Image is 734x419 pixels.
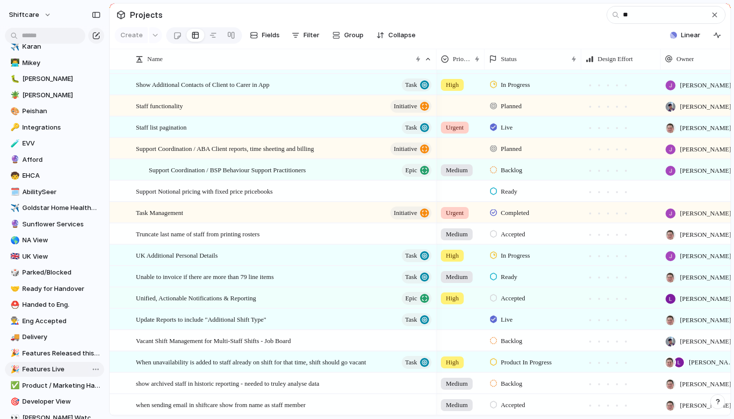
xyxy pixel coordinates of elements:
[10,218,17,230] div: 🔮
[501,187,517,197] span: Ready
[9,349,19,358] button: 🎉
[680,123,731,133] span: [PERSON_NAME]
[5,346,104,361] div: 🎉Features Released this week
[680,144,731,154] span: [PERSON_NAME]
[246,27,284,43] button: Fields
[149,164,306,175] span: Support Coordination / BSP Behaviour Support Practitioners
[5,265,104,280] a: 🎲Parked/Blocked
[10,138,17,149] div: 🧪
[402,292,431,305] button: Epic
[446,379,468,389] span: Medium
[405,313,417,327] span: Task
[10,251,17,262] div: 🇬🇧
[666,28,704,43] button: Linear
[22,316,101,326] span: Eng Accepted
[9,252,19,262] button: 🇬🇧
[598,54,633,64] span: Design Effort
[304,30,319,40] span: Filter
[501,229,525,239] span: Accepted
[10,332,17,343] div: 🚚
[22,42,101,52] span: Karan
[136,377,319,389] span: show archived staff in historic reporting - needed to truley analyse data
[5,378,104,393] a: ✅Product / Marketing Handover
[10,89,17,101] div: 🪴
[5,39,104,54] a: ✈️Karan
[5,314,104,329] a: 👨‍🏭Eng Accepted
[10,315,17,327] div: 👨‍🏭
[394,99,417,113] span: initiative
[681,30,700,40] span: Linear
[5,88,104,103] div: 🪴[PERSON_NAME]
[136,292,256,303] span: Unified, Actionable Notifications & Reporting
[10,380,17,391] div: ✅
[680,209,731,218] span: [PERSON_NAME]
[262,30,280,40] span: Fields
[22,364,101,374] span: Features Live
[22,203,101,213] span: Goldstar Home Healthcare
[22,123,101,133] span: Integrations
[22,397,101,407] span: Developer View
[22,171,101,181] span: EHCA
[680,315,731,325] span: [PERSON_NAME]
[136,78,269,90] span: Show Additional Contacts of Client to Carer in App
[5,217,104,232] a: 🔮Sunflower Services
[344,30,364,40] span: Group
[5,136,104,151] a: 🧪EVV
[446,293,459,303] span: High
[394,142,417,156] span: initiative
[10,364,17,375] div: 🎉
[5,120,104,135] div: 🔑Integrations
[501,357,552,367] span: Product In Progress
[394,206,417,220] span: initiative
[136,313,266,325] span: Update Reports to include "Additional Shift Type"
[5,281,104,296] a: 🤝Ready for Handover
[5,362,104,377] a: 🎉Features Live
[136,185,273,197] span: Support Notional pricing with fixed price pricebooks
[10,235,17,246] div: 🌎
[5,168,104,183] a: 🧒EHCA
[10,57,17,69] div: 👨‍💻
[9,171,19,181] button: 🧒
[405,355,417,369] span: Task
[5,233,104,248] a: 🌎NA View
[9,187,19,197] button: 🗓️
[22,90,101,100] span: [PERSON_NAME]
[5,104,104,119] a: 🎨Peishan
[5,330,104,345] div: 🚚Delivery
[22,139,101,148] span: EVV
[136,228,259,239] span: Truncate last name of staff from printing rosters
[680,80,731,90] span: [PERSON_NAME]
[501,272,517,282] span: Ready
[5,71,104,86] a: 🐛[PERSON_NAME]
[402,121,431,134] button: Task
[22,332,101,342] span: Delivery
[388,30,416,40] span: Collapse
[22,155,101,165] span: Afford
[680,230,731,240] span: [PERSON_NAME]
[9,300,19,310] button: ⛑️
[501,293,525,303] span: Accepted
[10,203,17,214] div: ✈️
[128,6,165,24] span: Projects
[680,251,731,261] span: [PERSON_NAME]
[9,74,19,84] button: 🐛
[446,229,468,239] span: Medium
[372,27,420,43] button: Collapse
[327,27,368,43] button: Group
[405,163,417,177] span: Epic
[136,249,218,261] span: UK Additional Personal Details
[9,316,19,326] button: 👨‍🏭
[9,268,19,278] button: 🎲
[10,170,17,182] div: 🧒
[22,235,101,245] span: NA View
[680,166,731,176] span: [PERSON_NAME]
[5,297,104,312] a: ⛑️Handed to Eng.
[390,142,431,155] button: initiative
